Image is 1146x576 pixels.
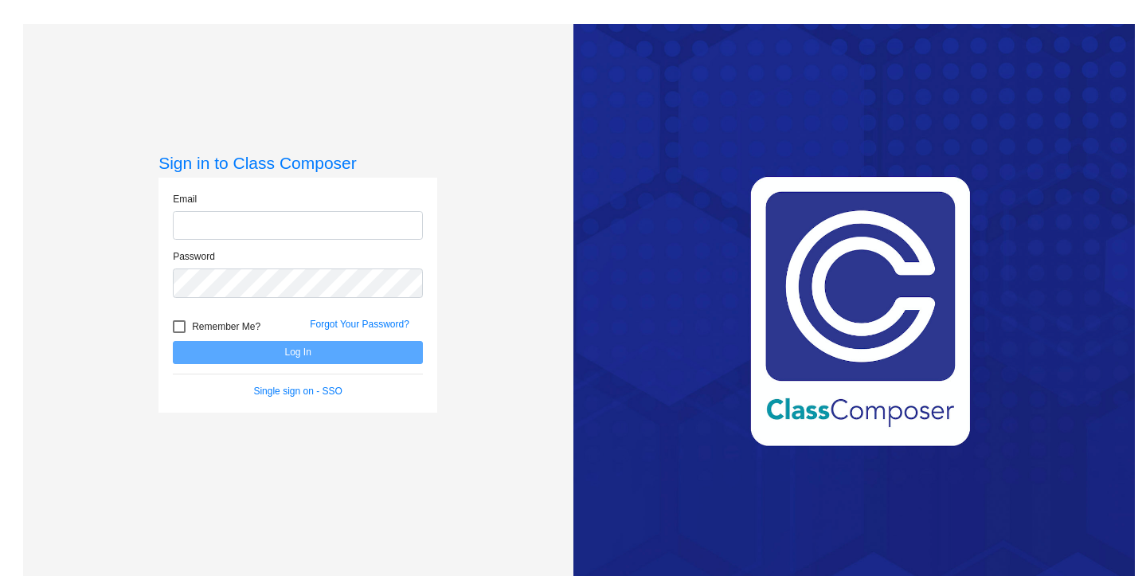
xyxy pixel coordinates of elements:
[158,153,437,173] h3: Sign in to Class Composer
[192,317,260,336] span: Remember Me?
[173,192,197,206] label: Email
[173,341,423,364] button: Log In
[253,386,342,397] a: Single sign on - SSO
[310,319,409,330] a: Forgot Your Password?
[173,249,215,264] label: Password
